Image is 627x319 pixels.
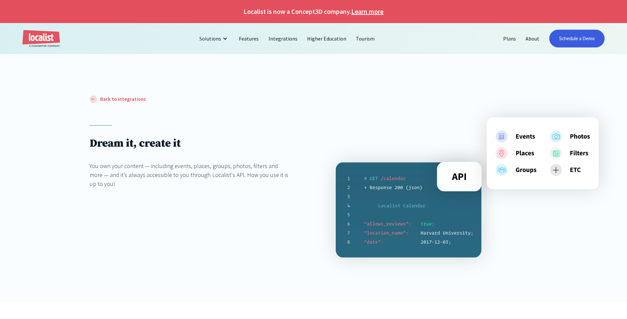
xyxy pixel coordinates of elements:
a: About [521,31,544,46]
a: Schedule a Demo [549,30,605,47]
div: You own your content — including events, places, groups, photos, filters and more — and it’s alwa... [90,161,291,188]
a: Higher Education [302,31,351,46]
a: Features [234,31,264,46]
a: Tourism [351,31,380,46]
a: Integrations [264,31,302,46]
a: Plans [499,31,521,46]
div: Back to integrations [100,96,146,103]
a: Back to integrations [90,96,146,103]
a: Learn more [351,7,384,16]
a: home [22,30,60,47]
h1: Dream it, create it [90,137,291,150]
div: Solutions [194,31,234,46]
div: Solutions [199,35,221,43]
